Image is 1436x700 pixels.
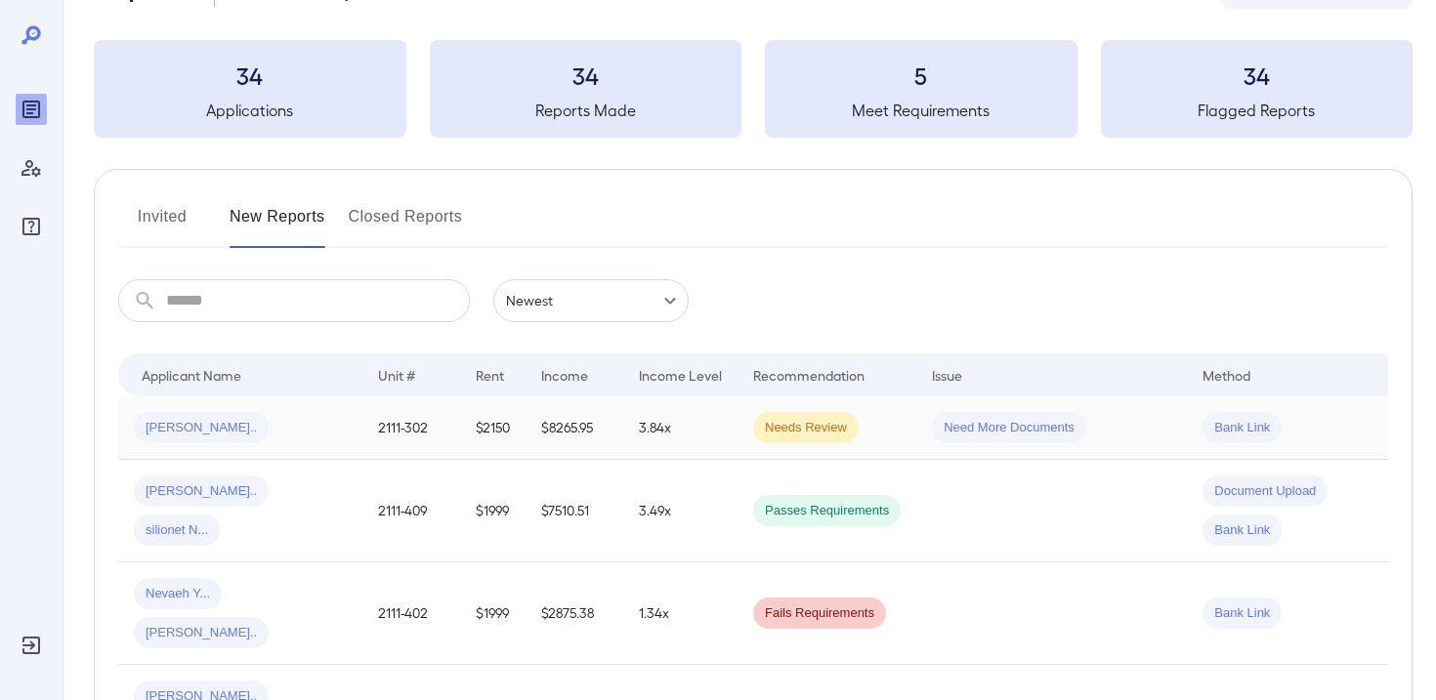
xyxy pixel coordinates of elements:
[118,201,206,248] button: Invited
[1203,521,1282,540] span: Bank Link
[493,279,689,322] div: Newest
[1203,363,1250,387] div: Method
[753,363,865,387] div: Recommendation
[134,419,269,437] span: [PERSON_NAME]..
[623,562,738,665] td: 1.34x
[1203,482,1328,501] span: Document Upload
[142,363,241,387] div: Applicant Name
[639,363,722,387] div: Income Level
[460,396,526,460] td: $2150
[430,99,742,122] h5: Reports Made
[526,396,623,460] td: $8265.95
[134,521,220,540] span: silionet N...
[16,630,47,661] div: Log Out
[230,201,325,248] button: New Reports
[753,604,886,623] span: Fails Requirements
[541,363,588,387] div: Income
[362,396,460,460] td: 2111-302
[94,60,406,91] h3: 34
[623,396,738,460] td: 3.84x
[932,363,963,387] div: Issue
[134,482,269,501] span: [PERSON_NAME]..
[765,99,1077,122] h5: Meet Requirements
[94,99,406,122] h5: Applications
[94,40,1413,138] summary: 34Applications34Reports Made5Meet Requirements34Flagged Reports
[430,60,742,91] h3: 34
[932,419,1086,437] span: Need More Documents
[460,460,526,562] td: $1999
[526,460,623,562] td: $7510.51
[134,624,269,642] span: [PERSON_NAME]..
[753,502,901,520] span: Passes Requirements
[476,363,507,387] div: Rent
[1203,604,1282,623] span: Bank Link
[1101,60,1414,91] h3: 34
[362,460,460,562] td: 2111-409
[16,211,47,242] div: FAQ
[16,94,47,125] div: Reports
[526,562,623,665] td: $2875.38
[362,562,460,665] td: 2111-402
[134,585,222,603] span: Nevaeh Y...
[1203,419,1282,437] span: Bank Link
[765,60,1077,91] h3: 5
[623,460,738,562] td: 3.49x
[378,363,415,387] div: Unit #
[349,201,463,248] button: Closed Reports
[1101,99,1414,122] h5: Flagged Reports
[753,419,859,437] span: Needs Review
[460,562,526,665] td: $1999
[16,152,47,184] div: Manage Users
